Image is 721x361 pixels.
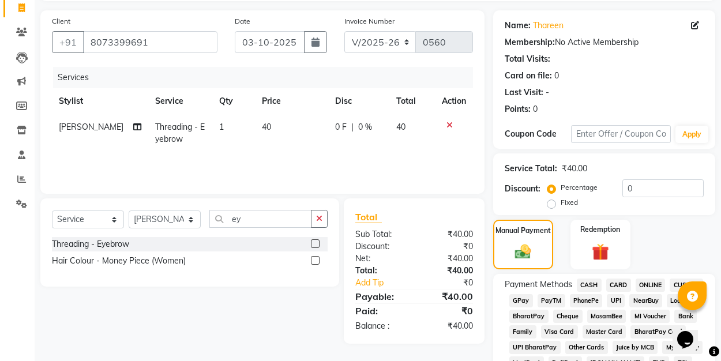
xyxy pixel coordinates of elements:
[606,279,631,292] span: CARD
[347,320,414,332] div: Balance :
[509,325,536,339] span: Family
[505,87,543,99] div: Last Visit:
[505,36,555,48] div: Membership:
[546,87,549,99] div: -
[347,289,414,303] div: Payable:
[675,126,708,143] button: Apply
[577,279,602,292] span: CASH
[83,31,217,53] input: Search by Name/Mobile/Email/Code
[505,128,571,140] div: Coupon Code
[219,122,224,132] span: 1
[580,224,620,235] label: Redemption
[509,310,549,323] span: BharatPay
[505,20,531,32] div: Name:
[347,240,414,253] div: Discount:
[629,294,662,307] span: NearBuy
[262,122,271,132] span: 40
[630,325,686,339] span: BharatPay Card
[435,88,473,114] th: Action
[358,121,372,133] span: 0 %
[414,228,482,240] div: ₹40.00
[561,197,578,208] label: Fixed
[355,211,382,223] span: Total
[510,243,536,261] img: _cash.svg
[389,88,435,114] th: Total
[414,320,482,332] div: ₹40.00
[505,183,540,195] div: Discount:
[52,31,84,53] button: +91
[209,210,311,228] input: Search or Scan
[571,125,671,143] input: Enter Offer / Coupon Code
[565,341,608,354] span: Other Cards
[583,325,626,339] span: Master Card
[59,122,123,132] span: [PERSON_NAME]
[235,16,250,27] label: Date
[52,255,186,267] div: Hair Colour - Money Piece (Women)
[636,279,666,292] span: ONLINE
[328,88,389,114] th: Disc
[347,228,414,240] div: Sub Total:
[662,341,703,354] span: MyT Money
[212,88,255,114] th: Qty
[561,182,598,193] label: Percentage
[533,103,538,115] div: 0
[52,238,129,250] div: Threading - Eyebrow
[52,16,70,27] label: Client
[426,277,482,289] div: ₹0
[347,265,414,277] div: Total:
[505,103,531,115] div: Points:
[673,315,709,349] iframe: chat widget
[414,240,482,253] div: ₹0
[255,88,328,114] th: Price
[538,294,565,307] span: PayTM
[351,121,354,133] span: |
[155,122,205,144] span: Threading - Eyebrow
[505,163,557,175] div: Service Total:
[495,225,551,236] label: Manual Payment
[505,70,552,82] div: Card on file:
[670,279,703,292] span: CUSTOM
[505,36,704,48] div: No Active Membership
[396,122,405,132] span: 40
[52,88,148,114] th: Stylist
[541,325,578,339] span: Visa Card
[570,294,603,307] span: PhonePe
[562,163,587,175] div: ₹40.00
[347,304,414,318] div: Paid:
[630,310,670,323] span: MI Voucher
[554,70,559,82] div: 0
[509,294,533,307] span: GPay
[414,289,482,303] div: ₹40.00
[335,121,347,133] span: 0 F
[509,341,561,354] span: UPI BharatPay
[587,310,626,323] span: MosamBee
[533,20,564,32] a: Thareen
[587,242,614,263] img: _gift.svg
[414,265,482,277] div: ₹40.00
[414,304,482,318] div: ₹0
[53,67,482,88] div: Services
[347,253,414,265] div: Net:
[505,53,550,65] div: Total Visits:
[148,88,212,114] th: Service
[667,294,689,307] span: Loan
[505,279,572,291] span: Payment Methods
[674,310,697,323] span: Bank
[553,310,583,323] span: Cheque
[414,253,482,265] div: ₹40.00
[613,341,658,354] span: Juice by MCB
[347,277,425,289] a: Add Tip
[607,294,625,307] span: UPI
[344,16,395,27] label: Invoice Number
